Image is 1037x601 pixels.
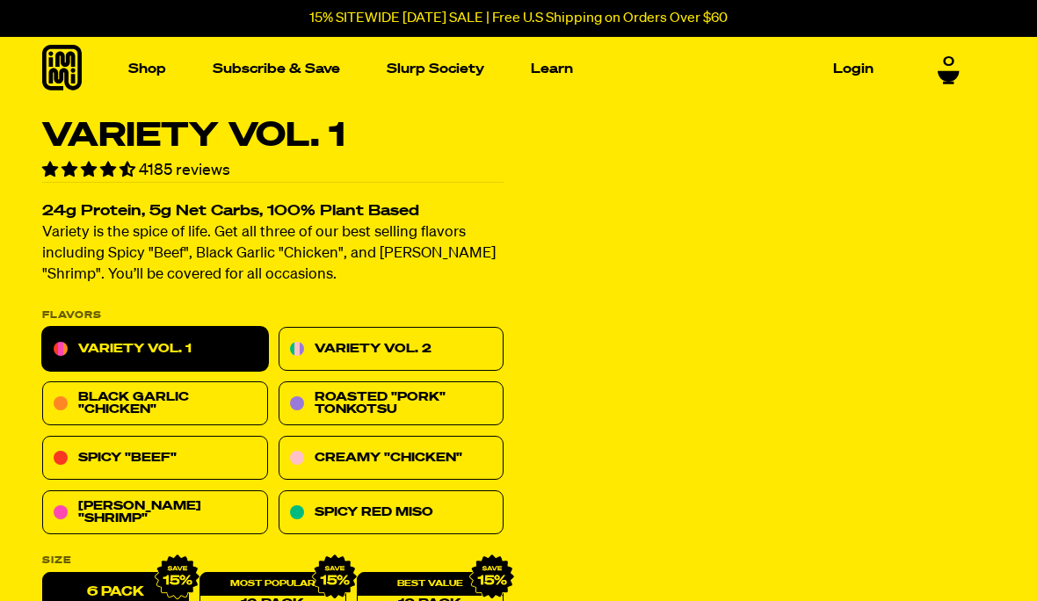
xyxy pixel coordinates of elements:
[309,11,728,26] p: 15% SITEWIDE [DATE] SALE | Free U.S Shipping on Orders Over $60
[938,54,960,83] a: 0
[139,163,230,178] span: 4185 reviews
[206,55,347,83] a: Subscribe & Save
[42,163,139,178] span: 4.55 stars
[943,54,954,69] span: 0
[279,328,504,372] a: Variety Vol. 2
[42,205,504,220] h2: 24g Protein, 5g Net Carbs, 100% Plant Based
[469,554,515,600] img: IMG_9632.png
[42,223,504,286] p: Variety is the spice of life. Get all three of our best selling flavors including Spicy "Beef", B...
[42,556,504,566] label: Size
[42,311,504,321] p: Flavors
[121,37,881,101] nav: Main navigation
[279,437,504,481] a: Creamy "Chicken"
[42,437,268,481] a: Spicy "Beef"
[380,55,491,83] a: Slurp Society
[121,55,173,83] a: Shop
[524,55,580,83] a: Learn
[279,382,504,426] a: Roasted "Pork" Tonkotsu
[42,328,268,372] a: Variety Vol. 1
[42,119,504,153] h1: Variety Vol. 1
[42,382,268,426] a: Black Garlic "Chicken"
[279,491,504,535] a: Spicy Red Miso
[42,491,268,535] a: [PERSON_NAME] "Shrimp"
[155,554,200,600] img: IMG_9632.png
[826,55,881,83] a: Login
[312,554,358,600] img: IMG_9632.png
